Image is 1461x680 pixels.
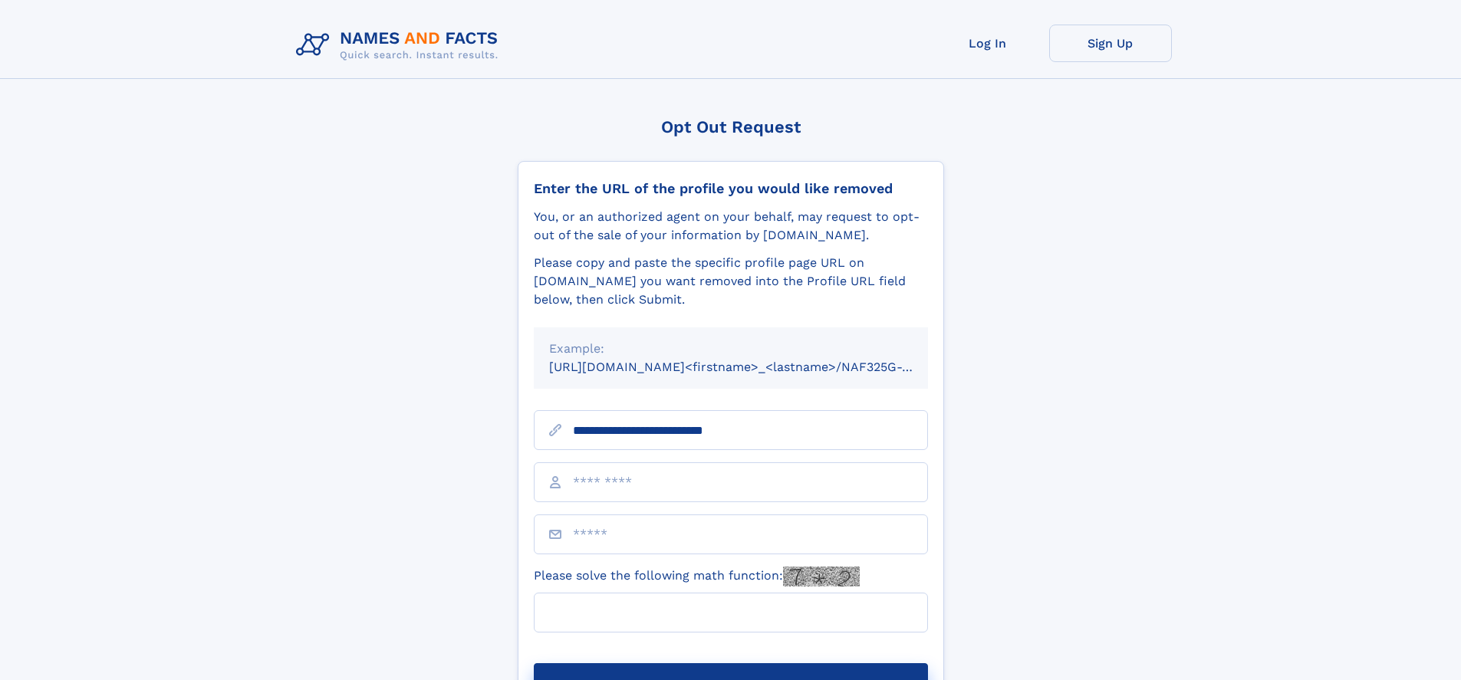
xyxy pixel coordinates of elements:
small: [URL][DOMAIN_NAME]<firstname>_<lastname>/NAF325G-xxxxxxxx [549,360,957,374]
div: Enter the URL of the profile you would like removed [534,180,928,197]
img: Logo Names and Facts [290,25,511,66]
label: Please solve the following math function: [534,567,860,586]
div: Please copy and paste the specific profile page URL on [DOMAIN_NAME] you want removed into the Pr... [534,254,928,309]
div: You, or an authorized agent on your behalf, may request to opt-out of the sale of your informatio... [534,208,928,245]
div: Example: [549,340,913,358]
a: Log In [926,25,1049,62]
a: Sign Up [1049,25,1172,62]
div: Opt Out Request [518,117,944,136]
